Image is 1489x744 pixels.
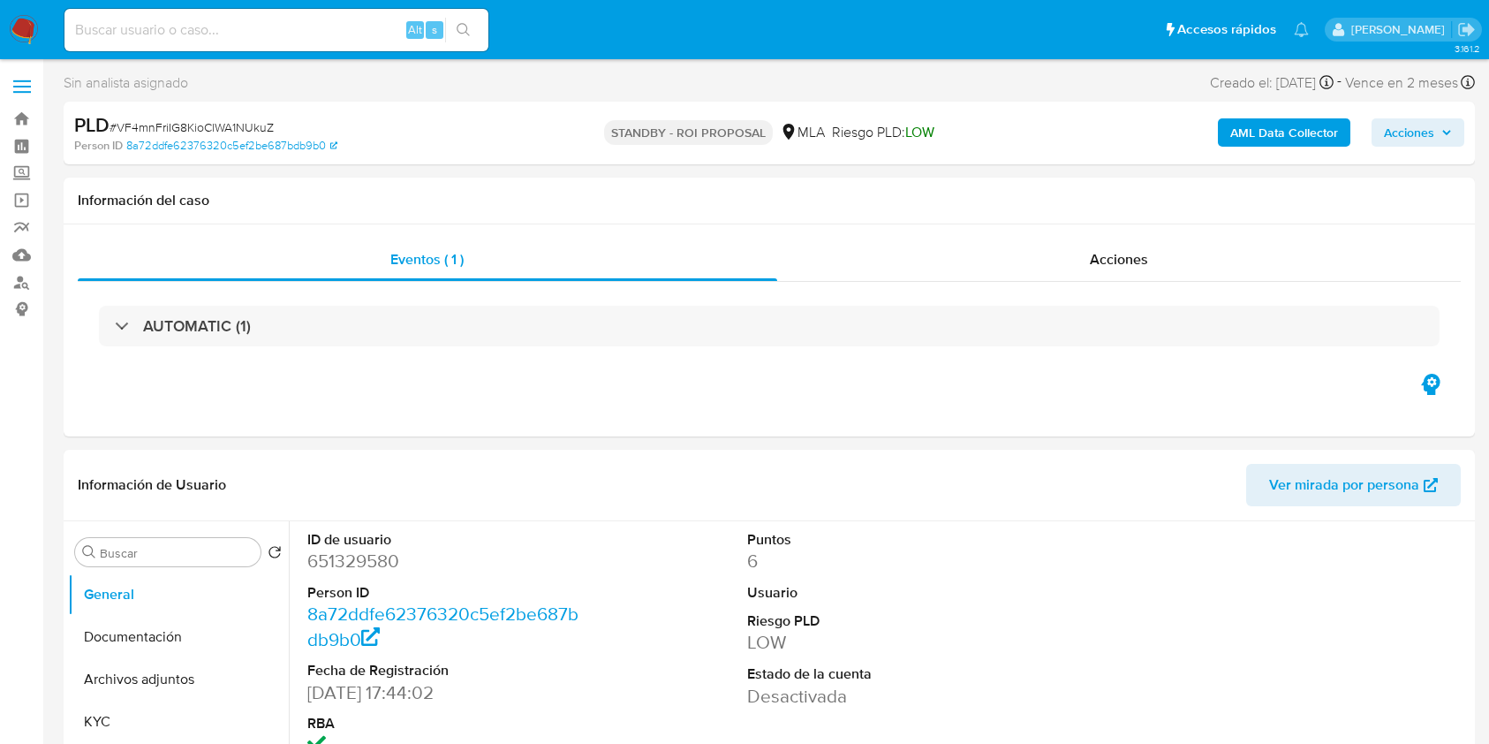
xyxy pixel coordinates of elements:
h1: Información de Usuario [78,476,226,494]
span: # VF4mnFriIG8KioClWA1NUkuZ [110,118,274,136]
input: Buscar [100,545,253,561]
span: LOW [905,122,934,142]
span: Alt [408,21,422,38]
span: Vence en 2 meses [1345,73,1458,93]
dt: Puntos [747,530,1023,550]
button: Documentación [68,616,289,658]
dt: Usuario [747,583,1023,603]
a: Notificaciones [1294,22,1309,37]
a: Salir [1457,20,1476,39]
input: Buscar usuario o caso... [64,19,488,42]
button: Archivos adjuntos [68,658,289,701]
dt: Person ID [307,583,583,603]
button: Acciones [1372,118,1464,147]
span: Sin analista asignado [64,73,188,93]
dt: Fecha de Registración [307,661,583,680]
a: 8a72ddfe62376320c5ef2be687bdb9b0 [307,601,578,651]
span: Eventos ( 1 ) [390,249,464,270]
dd: [DATE] 17:44:02 [307,680,583,705]
h1: Información del caso [78,192,1461,209]
span: Acciones [1384,118,1434,147]
button: General [68,573,289,616]
button: Ver mirada por persona [1246,464,1461,506]
button: AML Data Collector [1218,118,1350,147]
p: STANDBY - ROI PROPOSAL [604,120,773,145]
span: Ver mirada por persona [1269,464,1419,506]
a: 8a72ddfe62376320c5ef2be687bdb9b0 [126,138,337,154]
b: Person ID [74,138,123,154]
button: search-icon [445,18,481,42]
dd: 6 [747,549,1023,573]
dt: RBA [307,714,583,733]
span: s [432,21,437,38]
div: MLA [780,123,825,142]
span: - [1337,71,1342,95]
dt: ID de usuario [307,530,583,550]
span: Acciones [1090,249,1148,270]
h3: AUTOMATIC (1) [143,316,251,336]
button: Volver al orden por defecto [268,545,282,565]
dd: 651329580 [307,549,583,573]
dt: Riesgo PLD [747,611,1023,631]
div: Creado el: [DATE] [1210,71,1334,95]
button: Buscar [82,545,96,559]
div: AUTOMATIC (1) [99,306,1440,346]
button: KYC [68,701,289,743]
span: Riesgo PLD: [832,123,934,142]
dt: Estado de la cuenta [747,664,1023,684]
p: patricia.mayol@mercadolibre.com [1351,21,1451,38]
dd: Desactivada [747,684,1023,709]
b: PLD [74,110,110,139]
span: Accesos rápidos [1177,20,1276,39]
b: AML Data Collector [1230,118,1338,147]
dd: LOW [747,630,1023,655]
